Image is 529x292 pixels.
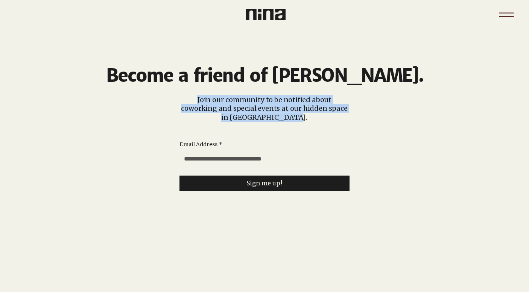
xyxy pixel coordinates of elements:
label: Email Address [179,141,222,148]
button: Sign me up! [179,176,350,191]
button: Menu [495,3,518,26]
input: Email Address [179,151,345,167]
p: Join our community to be notified about coworking and special events at our hidden space in [GEOG... [179,95,350,122]
h3: Become a friend of [PERSON_NAME]. [80,65,449,86]
span: Sign me up! [246,180,283,187]
img: Nina Logo CMYK_Charcoal.png [246,9,286,20]
form: Newsletter Signup [179,141,350,191]
nav: Site [495,3,518,26]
